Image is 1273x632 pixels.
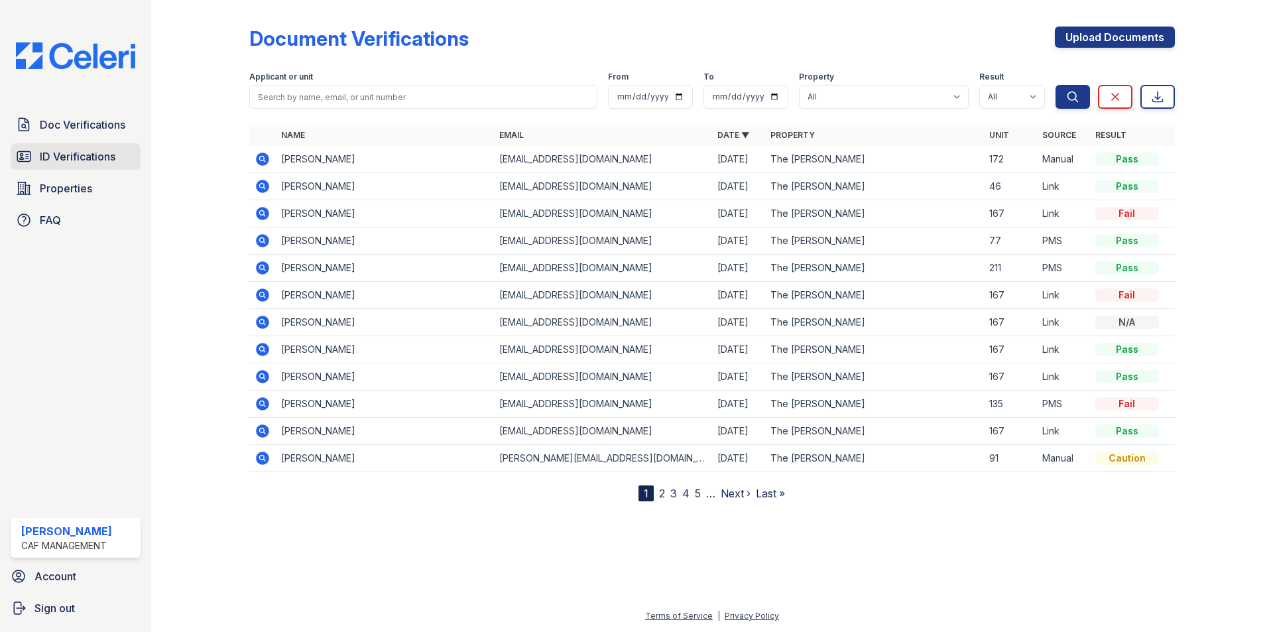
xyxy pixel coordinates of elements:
[984,309,1037,336] td: 167
[725,611,779,621] a: Privacy Policy
[1095,261,1159,275] div: Pass
[249,27,469,50] div: Document Verifications
[695,487,701,500] a: 5
[765,227,983,255] td: The [PERSON_NAME]
[276,445,494,472] td: [PERSON_NAME]
[712,146,765,173] td: [DATE]
[1037,336,1090,363] td: Link
[1037,200,1090,227] td: Link
[21,539,112,552] div: CAF Management
[1095,370,1159,383] div: Pass
[979,72,1004,82] label: Result
[21,523,112,539] div: [PERSON_NAME]
[721,487,751,500] a: Next ›
[494,445,712,472] td: [PERSON_NAME][EMAIL_ADDRESS][DOMAIN_NAME]
[989,130,1009,140] a: Unit
[984,227,1037,255] td: 77
[984,173,1037,200] td: 46
[1095,234,1159,247] div: Pass
[717,130,749,140] a: Date ▼
[34,568,76,584] span: Account
[765,445,983,472] td: The [PERSON_NAME]
[703,72,714,82] label: To
[276,363,494,391] td: [PERSON_NAME]
[682,487,690,500] a: 4
[659,487,665,500] a: 2
[984,336,1037,363] td: 167
[984,200,1037,227] td: 167
[1037,173,1090,200] td: Link
[756,487,785,500] a: Last »
[712,336,765,363] td: [DATE]
[249,72,313,82] label: Applicant or unit
[276,255,494,282] td: [PERSON_NAME]
[799,72,834,82] label: Property
[1037,227,1090,255] td: PMS
[1037,445,1090,472] td: Manual
[765,146,983,173] td: The [PERSON_NAME]
[1037,363,1090,391] td: Link
[494,146,712,173] td: [EMAIL_ADDRESS][DOMAIN_NAME]
[11,111,141,138] a: Doc Verifications
[1095,207,1159,220] div: Fail
[706,485,715,501] span: …
[1037,282,1090,309] td: Link
[1037,418,1090,445] td: Link
[1037,391,1090,418] td: PMS
[34,600,75,616] span: Sign out
[984,445,1037,472] td: 91
[276,282,494,309] td: [PERSON_NAME]
[40,149,115,164] span: ID Verifications
[249,85,597,109] input: Search by name, email, or unit number
[494,418,712,445] td: [EMAIL_ADDRESS][DOMAIN_NAME]
[1037,146,1090,173] td: Manual
[712,391,765,418] td: [DATE]
[984,363,1037,391] td: 167
[712,173,765,200] td: [DATE]
[984,255,1037,282] td: 211
[276,173,494,200] td: [PERSON_NAME]
[1095,424,1159,438] div: Pass
[712,309,765,336] td: [DATE]
[712,200,765,227] td: [DATE]
[494,227,712,255] td: [EMAIL_ADDRESS][DOMAIN_NAME]
[717,611,720,621] div: |
[494,309,712,336] td: [EMAIL_ADDRESS][DOMAIN_NAME]
[765,255,983,282] td: The [PERSON_NAME]
[5,42,146,69] img: CE_Logo_Blue-a8612792a0a2168367f1c8372b55b34899dd931a85d93a1a3d3e32e68fde9ad4.png
[765,363,983,391] td: The [PERSON_NAME]
[276,146,494,173] td: [PERSON_NAME]
[1095,316,1159,329] div: N/A
[712,282,765,309] td: [DATE]
[712,227,765,255] td: [DATE]
[494,200,712,227] td: [EMAIL_ADDRESS][DOMAIN_NAME]
[765,200,983,227] td: The [PERSON_NAME]
[40,117,125,133] span: Doc Verifications
[494,391,712,418] td: [EMAIL_ADDRESS][DOMAIN_NAME]
[984,418,1037,445] td: 167
[499,130,524,140] a: Email
[494,336,712,363] td: [EMAIL_ADDRESS][DOMAIN_NAME]
[765,282,983,309] td: The [PERSON_NAME]
[984,282,1037,309] td: 167
[276,227,494,255] td: [PERSON_NAME]
[712,255,765,282] td: [DATE]
[765,173,983,200] td: The [PERSON_NAME]
[1037,309,1090,336] td: Link
[11,175,141,202] a: Properties
[1037,255,1090,282] td: PMS
[1095,452,1159,465] div: Caution
[276,200,494,227] td: [PERSON_NAME]
[5,595,146,621] a: Sign out
[1055,27,1175,48] a: Upload Documents
[984,146,1037,173] td: 172
[494,363,712,391] td: [EMAIL_ADDRESS][DOMAIN_NAME]
[1095,288,1159,302] div: Fail
[276,309,494,336] td: [PERSON_NAME]
[1042,130,1076,140] a: Source
[712,363,765,391] td: [DATE]
[40,212,61,228] span: FAQ
[765,391,983,418] td: The [PERSON_NAME]
[494,282,712,309] td: [EMAIL_ADDRESS][DOMAIN_NAME]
